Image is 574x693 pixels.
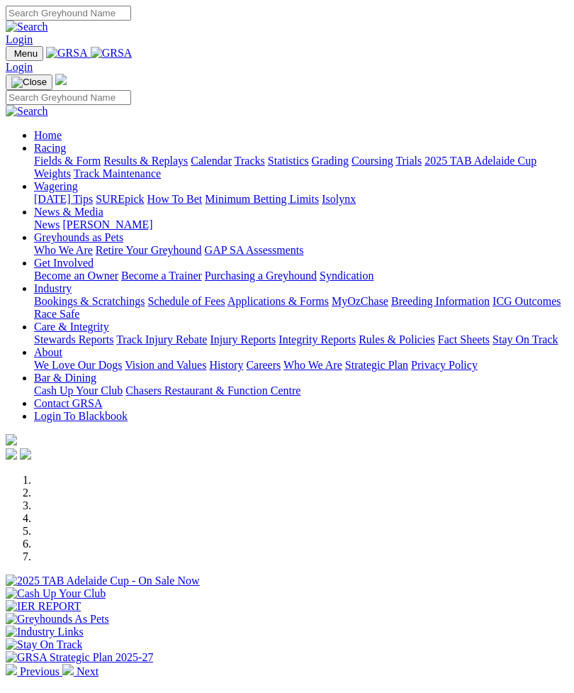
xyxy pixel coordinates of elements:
[6,638,82,651] img: Stay On Track
[322,193,356,205] a: Isolynx
[493,295,561,307] a: ICG Outcomes
[96,244,202,256] a: Retire Your Greyhound
[6,46,43,61] button: Toggle navigation
[227,295,329,307] a: Applications & Forms
[34,129,62,141] a: Home
[34,270,568,282] div: Get Involved
[395,155,422,167] a: Trials
[6,33,33,45] a: Login
[6,6,131,21] input: Search
[6,434,17,445] img: logo-grsa-white.png
[312,155,349,167] a: Grading
[34,155,101,167] a: Fields & Form
[205,244,304,256] a: GAP SA Assessments
[34,295,145,307] a: Bookings & Scratchings
[6,600,81,613] img: IER REPORT
[103,155,188,167] a: Results & Replays
[20,448,31,460] img: twitter.svg
[283,359,342,371] a: Who We Are
[20,665,60,677] span: Previous
[34,397,102,409] a: Contact GRSA
[34,384,568,397] div: Bar & Dining
[6,105,48,118] img: Search
[268,155,309,167] a: Statistics
[191,155,232,167] a: Calendar
[34,193,93,205] a: [DATE] Tips
[11,77,47,88] img: Close
[34,244,93,256] a: Who We Are
[147,193,203,205] a: How To Bet
[351,155,393,167] a: Coursing
[278,333,356,345] a: Integrity Reports
[205,193,319,205] a: Minimum Betting Limits
[116,333,207,345] a: Track Injury Rebate
[34,270,118,282] a: Become an Owner
[6,448,17,460] img: facebook.svg
[34,231,123,243] a: Greyhounds as Pets
[34,333,113,345] a: Stewards Reports
[34,346,62,358] a: About
[320,270,373,282] a: Syndication
[55,74,67,85] img: logo-grsa-white.png
[34,384,123,397] a: Cash Up Your Club
[6,587,106,600] img: Cash Up Your Club
[438,333,490,345] a: Fact Sheets
[34,218,60,231] a: News
[246,359,281,371] a: Careers
[125,359,206,371] a: Vision and Values
[125,384,300,397] a: Chasers Restaurant & Function Centre
[147,295,225,307] a: Schedule of Fees
[332,295,388,307] a: MyOzChase
[210,333,276,345] a: Injury Reports
[34,257,94,269] a: Get Involved
[62,218,152,231] a: [PERSON_NAME]
[62,665,99,677] a: Next
[34,333,568,346] div: Care & Integrity
[6,664,17,675] img: chevron-left-pager-white.svg
[91,47,133,60] img: GRSA
[6,665,62,677] a: Previous
[34,282,72,294] a: Industry
[96,193,144,205] a: SUREpick
[34,321,109,333] a: Care & Integrity
[6,74,52,90] button: Toggle navigation
[34,155,568,180] div: Racing
[34,193,568,206] div: Wagering
[6,651,153,664] img: GRSA Strategic Plan 2025-27
[121,270,202,282] a: Become a Trainer
[34,218,568,231] div: News & Media
[345,359,408,371] a: Strategic Plan
[34,410,128,422] a: Login To Blackbook
[34,206,103,218] a: News & Media
[34,244,568,257] div: Greyhounds as Pets
[424,155,536,167] a: 2025 TAB Adelaide Cup
[6,21,48,33] img: Search
[6,613,109,626] img: Greyhounds As Pets
[34,142,66,154] a: Racing
[74,167,161,179] a: Track Maintenance
[493,333,558,345] a: Stay On Track
[62,664,74,675] img: chevron-right-pager-white.svg
[34,308,79,320] a: Race Safe
[46,47,88,60] img: GRSA
[359,333,435,345] a: Rules & Policies
[6,626,84,638] img: Industry Links
[34,359,122,371] a: We Love Our Dogs
[6,575,200,587] img: 2025 TAB Adelaide Cup - On Sale Now
[77,665,99,677] span: Next
[391,295,490,307] a: Breeding Information
[34,359,568,372] div: About
[411,359,478,371] a: Privacy Policy
[34,167,71,179] a: Weights
[14,48,38,59] span: Menu
[34,295,568,321] div: Industry
[34,180,78,192] a: Wagering
[205,270,317,282] a: Purchasing a Greyhound
[6,90,131,105] input: Search
[34,372,96,384] a: Bar & Dining
[235,155,265,167] a: Tracks
[209,359,243,371] a: History
[6,61,33,73] a: Login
